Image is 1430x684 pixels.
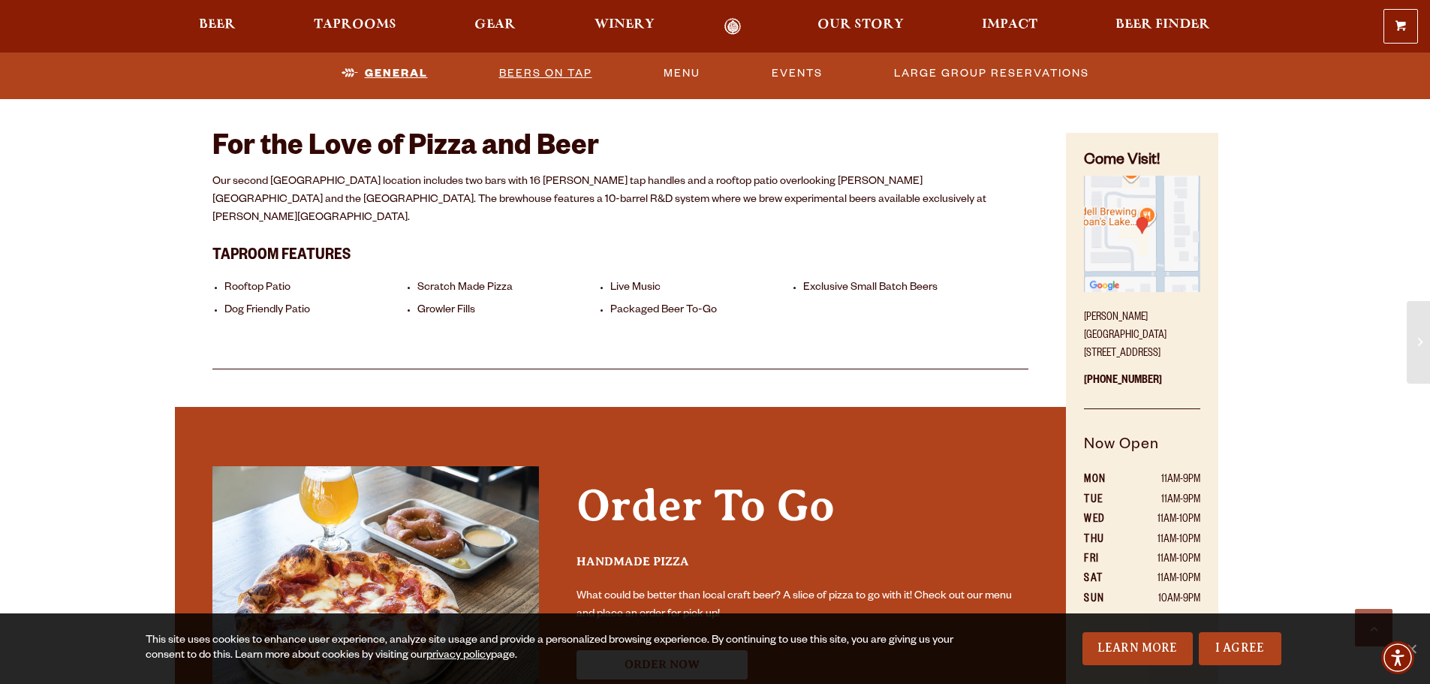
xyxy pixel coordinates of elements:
[1124,531,1200,550] td: 11AM-10PM
[1084,434,1200,472] h5: Now Open
[1084,285,1200,297] a: Find on Google Maps (opens in a new window)
[585,18,664,35] a: Winery
[465,18,525,35] a: Gear
[1106,18,1220,35] a: Beer Finder
[426,650,491,662] a: privacy policy
[474,19,516,31] span: Gear
[1084,300,1200,363] p: [PERSON_NAME][GEOGRAPHIC_DATA] [STREET_ADDRESS]
[1084,511,1124,530] th: WED
[199,19,236,31] span: Beer
[1381,641,1414,674] div: Accessibility Menu
[658,56,706,91] a: Menu
[577,588,1029,624] p: What could be better than local craft beer? A slice of pizza to go with it! Check out our menu an...
[1355,609,1392,646] a: Scroll to top
[595,19,655,31] span: Winery
[1084,570,1124,589] th: SAT
[304,18,406,35] a: Taprooms
[610,282,796,296] li: Live Music
[1084,151,1200,173] h4: Come Visit!
[1084,176,1200,291] img: Small thumbnail of location on map
[314,19,396,31] span: Taprooms
[212,466,539,684] img: Internal Promo Images
[888,56,1095,91] a: Large Group Reservations
[1084,363,1200,409] p: [PHONE_NUMBER]
[610,304,796,318] li: Packaged Beer To-Go
[1115,19,1210,31] span: Beer Finder
[417,282,603,296] li: Scratch Made Pizza
[212,173,1029,227] p: Our second [GEOGRAPHIC_DATA] location includes two bars with 16 [PERSON_NAME] tap handles and a r...
[212,133,1029,166] h2: For the Love of Pizza and Beer
[189,18,245,35] a: Beer
[1124,570,1200,589] td: 11AM-10PM
[1084,531,1124,550] th: THU
[972,18,1047,35] a: Impact
[1082,632,1193,665] a: Learn More
[808,18,914,35] a: Our Story
[1124,471,1200,490] td: 11AM-9PM
[577,554,1029,582] h3: Handmade Pizza
[224,304,410,318] li: Dog Friendly Patio
[224,282,410,296] li: Rooftop Patio
[417,304,603,318] li: Growler Fills
[1124,550,1200,570] td: 11AM-10PM
[1084,471,1124,490] th: MON
[1084,550,1124,570] th: FRI
[1124,491,1200,511] td: 11AM-9PM
[1124,511,1200,530] td: 11AM-10PM
[493,56,598,91] a: Beers On Tap
[817,19,904,31] span: Our Story
[982,19,1037,31] span: Impact
[705,18,761,35] a: Odell Home
[803,282,989,296] li: Exclusive Small Batch Beers
[577,481,1029,547] h2: Order To Go
[212,238,1029,270] h3: Taproom Features
[1124,590,1200,610] td: 10AM-9PM
[1084,590,1124,610] th: SUN
[766,56,829,91] a: Events
[1084,491,1124,511] th: TUE
[336,56,434,91] a: General
[146,634,959,664] div: This site uses cookies to enhance user experience, analyze site usage and provide a personalized ...
[1199,632,1281,665] a: I Agree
